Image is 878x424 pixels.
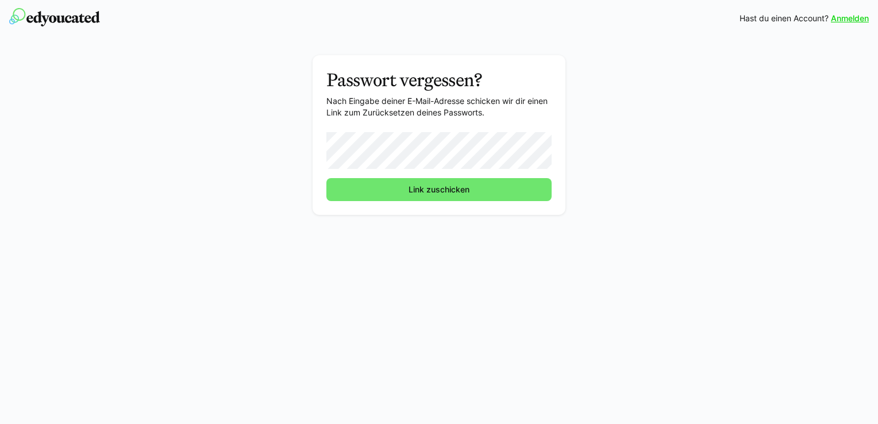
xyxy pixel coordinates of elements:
[407,184,471,195] span: Link zuschicken
[326,178,552,201] button: Link zuschicken
[9,8,100,26] img: edyoucated
[831,13,869,24] a: Anmelden
[326,69,552,91] h3: Passwort vergessen?
[740,13,829,24] span: Hast du einen Account?
[326,95,552,118] p: Nach Eingabe deiner E-Mail-Adresse schicken wir dir einen Link zum Zurücksetzen deines Passworts.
